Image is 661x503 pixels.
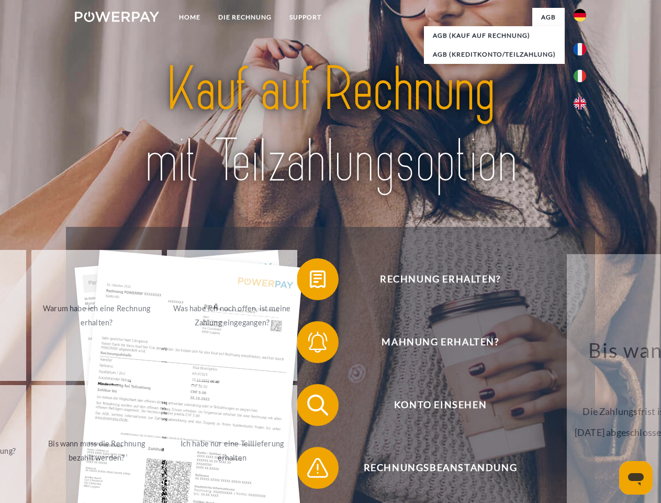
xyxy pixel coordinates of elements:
[532,8,565,27] a: agb
[38,436,155,465] div: Bis wann muss die Rechnung bezahlt werden?
[574,43,586,56] img: fr
[167,250,297,381] a: Was habe ich noch offen, ist meine Zahlung eingegangen?
[173,436,291,465] div: Ich habe nur eine Teillieferung erhalten
[297,447,569,489] button: Rechnungsbeanstandung
[574,9,586,21] img: de
[100,50,561,201] img: title-powerpay_de.svg
[305,392,331,418] img: qb_search.svg
[424,45,565,64] a: AGB (Kreditkonto/Teilzahlung)
[305,455,331,481] img: qb_warning.svg
[38,301,155,330] div: Warum habe ich eine Rechnung erhalten?
[574,97,586,110] img: en
[75,12,159,22] img: logo-powerpay-white.svg
[312,447,568,489] span: Rechnungsbeanstandung
[297,384,569,426] button: Konto einsehen
[619,461,653,495] iframe: Schaltfläche zum Öffnen des Messaging-Fensters
[574,70,586,82] img: it
[209,8,281,27] a: DIE RECHNUNG
[424,26,565,45] a: AGB (Kauf auf Rechnung)
[170,8,209,27] a: Home
[312,384,568,426] span: Konto einsehen
[173,301,291,330] div: Was habe ich noch offen, ist meine Zahlung eingegangen?
[281,8,330,27] a: SUPPORT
